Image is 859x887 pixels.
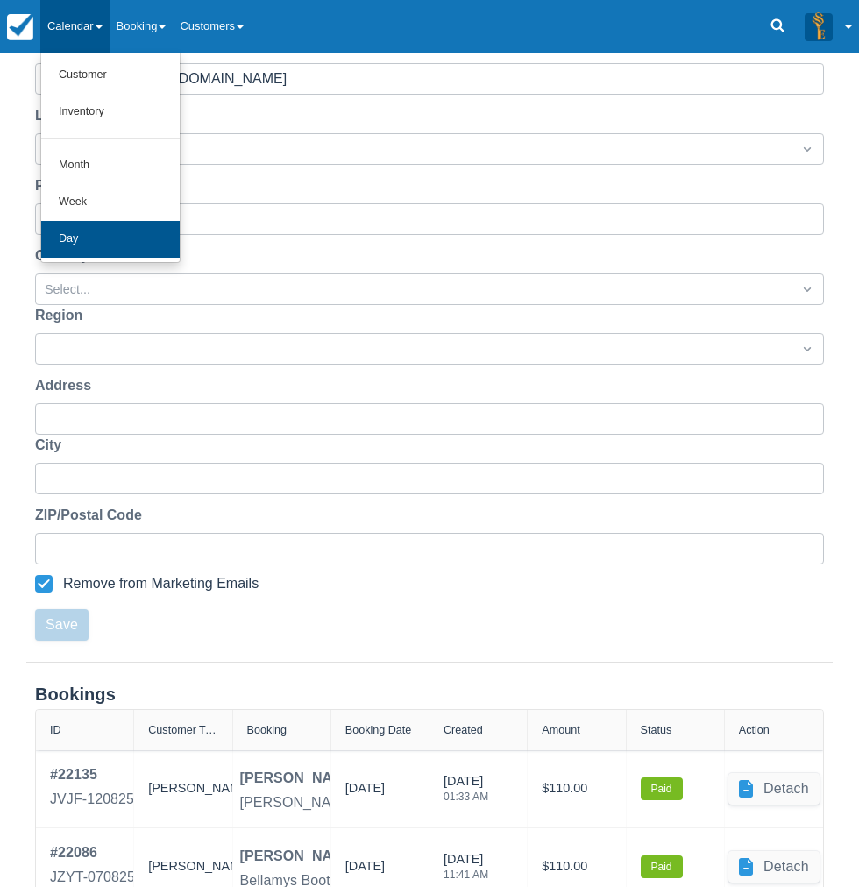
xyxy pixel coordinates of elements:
[641,777,683,800] label: Paid
[35,684,824,706] div: Bookings
[542,724,579,736] div: Amount
[240,768,359,789] div: [PERSON_NAME]
[641,724,672,736] div: Status
[247,724,288,736] div: Booking
[45,140,783,160] div: Select...
[63,575,259,593] div: Remove from Marketing Emails
[41,57,180,94] a: Customer
[805,12,833,40] img: A3
[50,789,134,810] div: JVJF-120825
[41,147,180,184] a: Month
[35,105,109,126] label: Language
[41,184,180,221] a: Week
[240,792,453,813] div: [PERSON_NAME] Room Booking
[444,772,488,812] div: [DATE]
[7,14,33,40] img: checkfront-main-nav-mini-logo.png
[739,724,770,736] div: Action
[41,94,180,131] a: Inventory
[148,724,217,736] div: Customer Type
[345,724,412,736] div: Booking Date
[345,779,385,805] div: [DATE]
[444,869,488,880] div: 11:41 AM
[41,221,180,258] a: Day
[728,773,820,805] button: Detach
[444,791,488,802] div: 01:33 AM
[35,435,68,456] label: City
[641,855,683,878] label: Paid
[799,140,816,158] span: Dropdown icon
[148,764,217,813] div: [PERSON_NAME]
[444,724,483,736] div: Created
[50,724,61,736] div: ID
[50,842,135,863] div: # 22086
[240,846,359,867] div: [PERSON_NAME]
[50,764,134,813] a: #22135JVJF-120825
[345,857,385,883] div: [DATE]
[728,851,820,883] button: Detach
[799,340,816,358] span: Dropdown icon
[35,175,85,196] label: Phone
[40,53,181,263] ul: Calendar
[35,245,96,266] label: Country
[50,764,134,785] div: # 22135
[35,375,98,396] label: Address
[35,505,149,526] label: ZIP/Postal Code
[35,305,89,326] label: Region
[799,280,816,298] span: Dropdown icon
[542,764,611,813] div: $110.00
